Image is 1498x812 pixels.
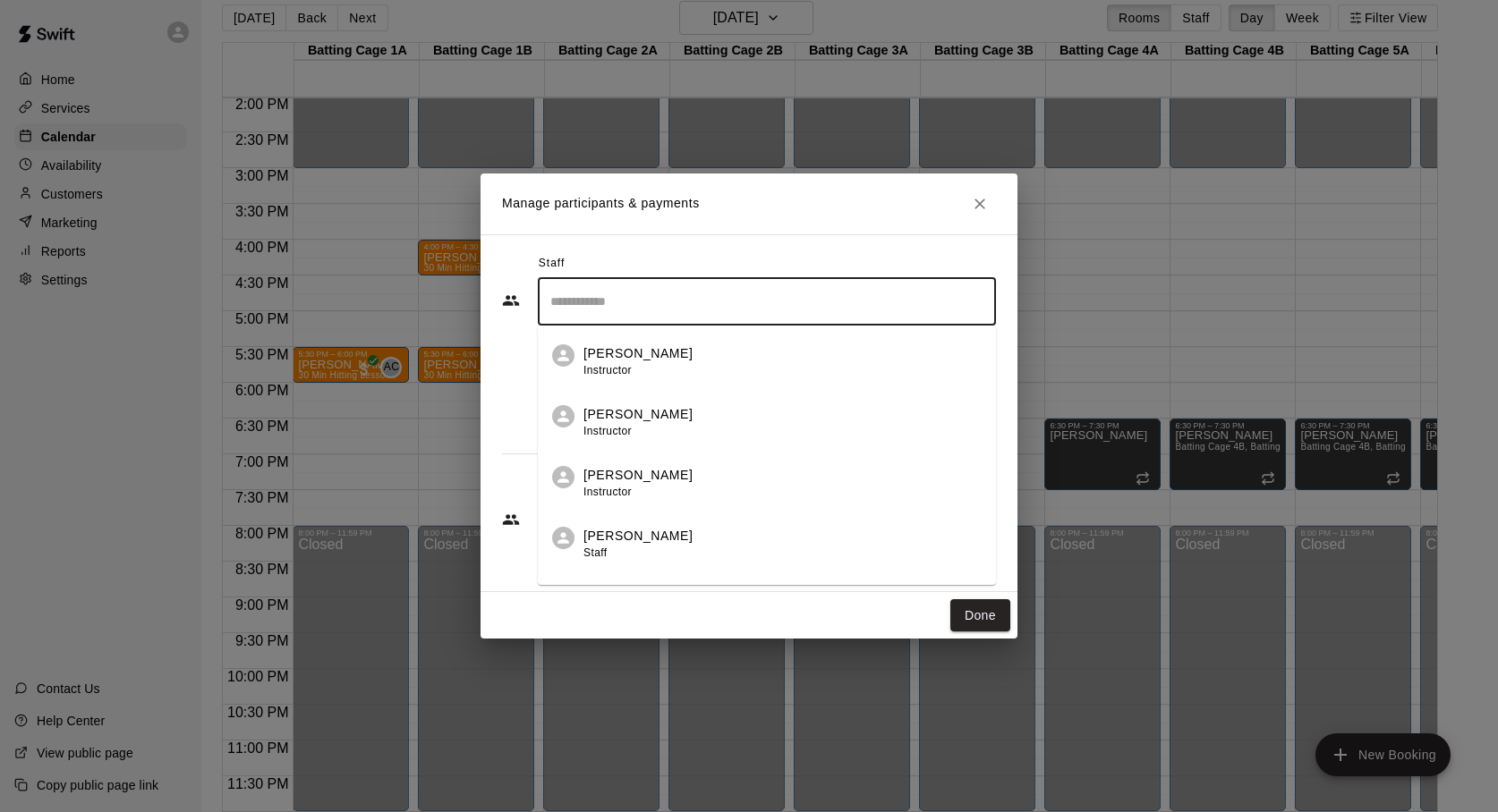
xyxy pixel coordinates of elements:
[950,599,1010,632] button: Done
[964,188,996,220] button: Close
[502,511,520,529] svg: Customers
[539,250,565,278] span: Staff
[583,405,693,424] p: [PERSON_NAME]
[583,466,693,485] p: [PERSON_NAME]
[583,527,693,546] p: [PERSON_NAME]
[552,405,575,427] div: Elissa Wisniewski
[583,486,632,498] span: Instructor
[552,527,575,549] div: AJ Christoffer
[552,344,575,367] div: Mark Romer
[583,364,632,376] span: Instructor
[538,278,996,326] div: Search staff
[552,466,575,488] div: Marc Llanes
[502,292,520,309] svg: Staff
[583,546,607,559] span: Staff
[583,344,693,363] p: [PERSON_NAME]
[583,425,632,437] span: Instructor
[502,194,700,213] p: Manage participants & payments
